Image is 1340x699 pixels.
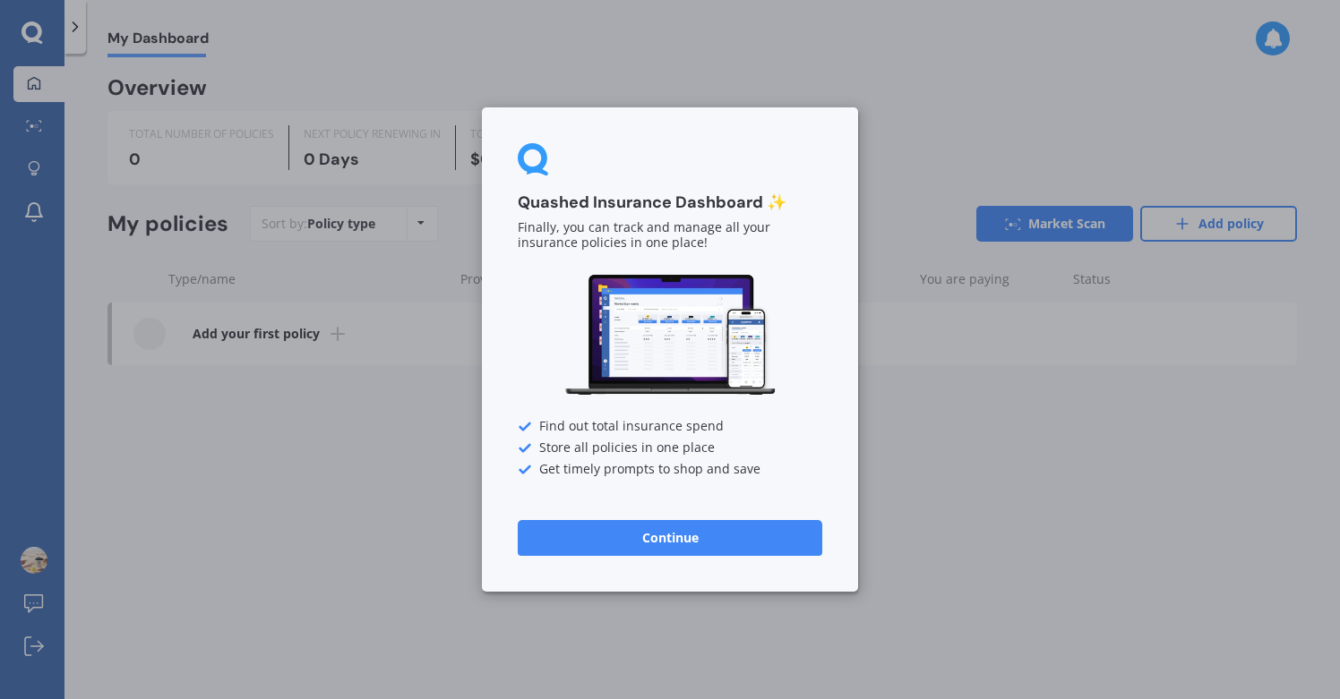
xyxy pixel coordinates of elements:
div: Store all policies in one place [518,441,822,456]
button: Continue [518,520,822,556]
p: Finally, you can track and manage all your insurance policies in one place! [518,221,822,251]
div: Get timely prompts to shop and save [518,463,822,477]
img: Dashboard [563,272,777,398]
h3: Quashed Insurance Dashboard ✨ [518,192,822,213]
div: Find out total insurance spend [518,420,822,434]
